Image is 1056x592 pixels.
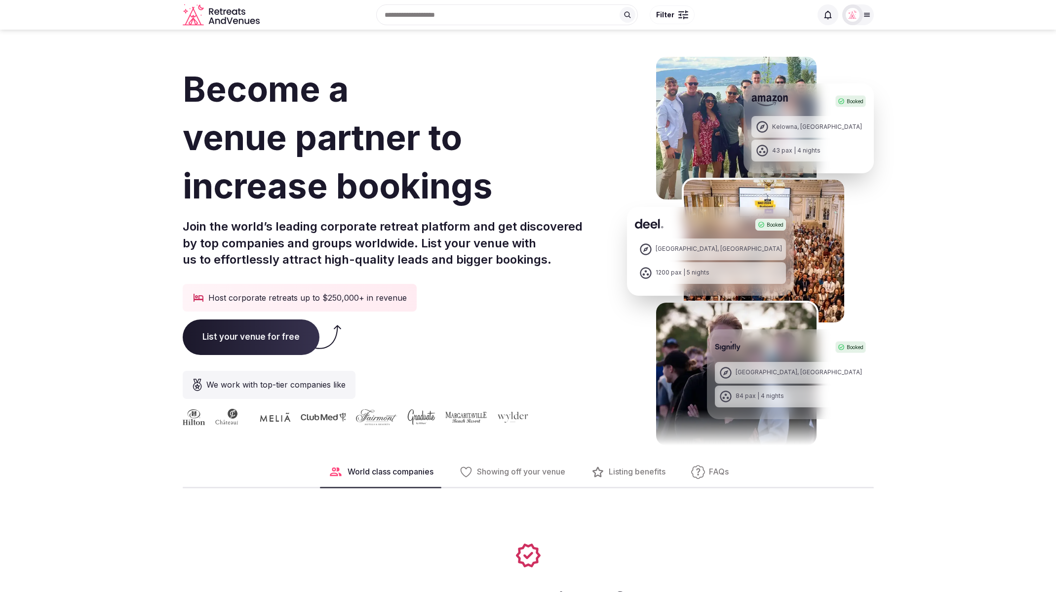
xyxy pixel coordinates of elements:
[772,147,821,155] div: 43 pax | 4 nights
[320,457,441,487] button: World class companies
[183,319,319,355] span: List your venue for free
[755,219,786,231] div: Booked
[846,8,860,22] img: miaceralde
[709,466,729,477] span: FAQs
[736,368,862,377] div: [GEOGRAPHIC_DATA], [GEOGRAPHIC_DATA]
[183,284,417,312] div: Host corporate retreats up to $250,000+ in revenue
[654,301,819,447] img: Signifly Portugal Retreat
[609,466,665,477] span: Listing benefits
[183,371,355,399] div: We work with top-tier companies like
[183,65,583,210] h1: Become a venue partner to increase bookings
[583,457,673,487] button: Listing benefits
[682,178,846,324] img: Deel Spain Retreat
[183,332,319,342] a: List your venue for free
[683,457,737,487] button: FAQs
[835,95,866,107] div: Booked
[451,457,573,487] button: Showing off your venue
[736,392,784,400] div: 84 pax | 4 nights
[656,10,674,20] span: Filter
[650,5,695,24] button: Filter
[654,55,819,201] img: Amazon Kelowna Retreat
[656,245,782,253] div: [GEOGRAPHIC_DATA], [GEOGRAPHIC_DATA]
[183,218,583,268] p: Join the world’s leading corporate retreat platform and get discovered by top companies and group...
[772,123,862,131] div: Kelowna, [GEOGRAPHIC_DATA]
[835,341,866,353] div: Booked
[477,466,565,477] span: Showing off your venue
[183,4,262,26] a: Visit the homepage
[656,269,709,277] div: 1200 pax | 5 nights
[348,466,433,477] span: World class companies
[183,4,262,26] svg: Retreats and Venues company logo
